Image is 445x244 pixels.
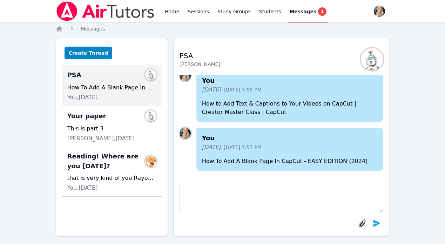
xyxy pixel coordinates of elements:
[67,83,156,92] div: How To Add A Blank Page In CapCut - EASY EDITION (2024)
[81,25,105,32] a: Messages
[361,48,383,70] img: Ailish Orantes Guillen
[224,86,262,93] span: [DATE] 7:55 PM
[62,106,162,147] div: Your paperAilish Orantes GuillenThis is part 3[PERSON_NAME],[DATE]
[145,156,156,167] img: Rayonna Wynn
[202,86,221,94] span: [DATE]
[180,70,191,81] img: Courtney Kain
[202,76,378,86] h4: You
[67,124,156,133] div: This is part 3
[81,26,105,32] span: Messages
[145,69,156,81] img: Ailish Orantes Guillen
[62,147,162,197] div: Reading! Where are you [DATE]?Rayonna Wynnthat is very kind of you Rayonna! We still have class [...
[56,25,390,32] nav: Breadcrumb
[65,47,113,59] button: Create Thread
[56,1,155,21] img: Air Tutors
[67,111,106,121] span: Your paper
[202,133,378,143] h4: You
[202,143,221,151] span: [DATE]
[67,70,81,80] span: PSA
[67,134,135,143] span: [PERSON_NAME], [DATE]
[62,65,162,106] div: PSAAilish Orantes GuillenHow To Add A Blank Page In CapCut - EASY EDITION (2024)You,[DATE]
[67,174,156,182] div: that is very kind of you Rayonna! We still have class [DATE]!!!!! Don't forget!!!!!!
[67,93,98,102] span: You, [DATE]
[180,61,220,68] div: [PERSON_NAME]
[318,7,326,16] span: 1
[180,128,191,139] img: Courtney Kain
[145,110,156,122] img: Ailish Orantes Guillen
[67,151,148,171] span: Reading! Where are you [DATE]?
[202,157,378,165] p: How To Add A Blank Page In CapCut - EASY EDITION (2024)
[202,100,378,116] p: How to Add Text & Captions to Your Videos on CapCut | Creator Master Class | CapCut
[67,184,98,192] span: You, [DATE]
[180,51,220,61] h2: PSA
[289,8,316,15] span: Messages
[224,144,262,151] span: [DATE] 7:57 PM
